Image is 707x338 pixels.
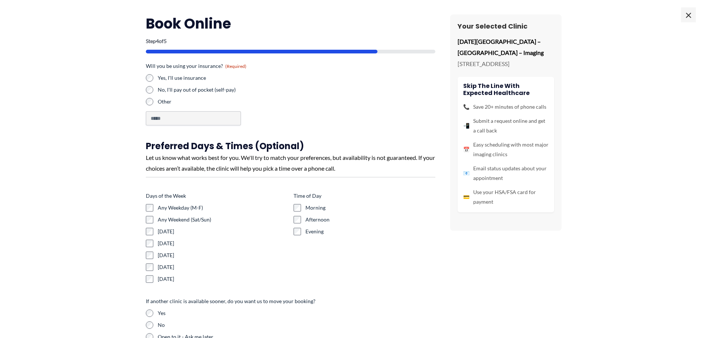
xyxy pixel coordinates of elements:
label: Morning [305,204,435,211]
span: 📲 [463,121,469,131]
span: 📞 [463,102,469,112]
span: 4 [156,38,159,44]
label: [DATE] [158,240,288,247]
h4: Skip the line with Expected Healthcare [463,82,549,96]
h3: Preferred Days & Times (Optional) [146,140,435,152]
span: 💳 [463,192,469,202]
li: Submit a request online and get a call back [463,116,549,135]
h3: Your Selected Clinic [458,22,554,30]
label: Evening [305,228,435,235]
label: No [158,321,435,329]
li: Use your HSA/FSA card for payment [463,187,549,207]
legend: Days of the Week [146,192,186,200]
span: 📧 [463,168,469,178]
h2: Book Online [146,14,435,33]
label: Yes [158,309,435,317]
label: [DATE] [158,252,288,259]
div: Let us know what works best for you. We'll try to match your preferences, but availability is not... [146,152,435,174]
span: (Required) [225,63,246,69]
span: 📅 [463,145,469,154]
label: [DATE] [158,228,288,235]
span: × [681,7,696,22]
legend: Will you be using your insurance? [146,62,246,70]
p: Step of [146,39,435,44]
label: Yes, I'll use insurance [158,74,288,82]
label: Any Weekday (M-F) [158,204,288,211]
li: Easy scheduling with most major imaging clinics [463,140,549,159]
label: No, I'll pay out of pocket (self-pay) [158,86,288,93]
label: Other [158,98,288,105]
input: Other Choice, please specify [146,111,241,125]
legend: If another clinic is available sooner, do you want us to move your booking? [146,298,315,305]
label: [DATE] [158,275,288,283]
label: Afternoon [305,216,435,223]
p: [STREET_ADDRESS] [458,58,554,69]
legend: Time of Day [294,192,321,200]
label: [DATE] [158,263,288,271]
li: Save 20+ minutes of phone calls [463,102,549,112]
p: [DATE][GEOGRAPHIC_DATA] – [GEOGRAPHIC_DATA] – Imaging [458,36,554,58]
li: Email status updates about your appointment [463,164,549,183]
label: Any Weekend (Sat/Sun) [158,216,288,223]
span: 5 [164,38,167,44]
